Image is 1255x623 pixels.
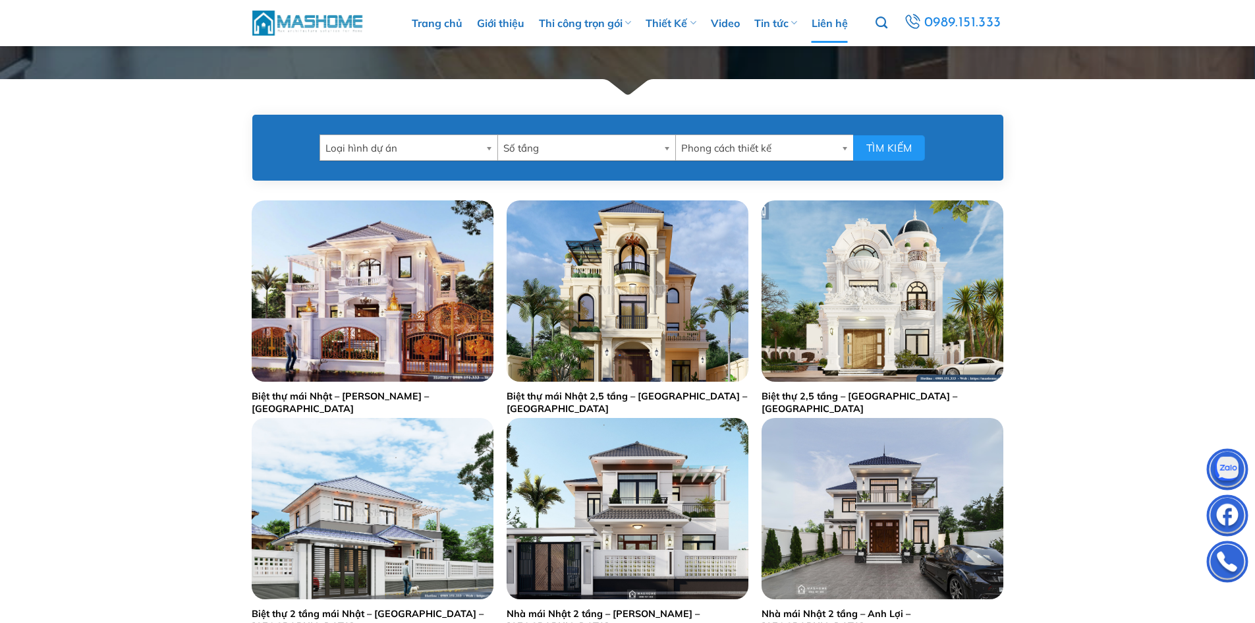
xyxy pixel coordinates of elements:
a: Biệt thự mái Nhật – [PERSON_NAME] – [GEOGRAPHIC_DATA] [252,390,493,415]
img: Nhà mái Nhật 2 tầng - Anh Lợi - Hà Tĩnh [762,418,1003,599]
a: Thi công trọn gói [539,3,631,43]
a: Tin tức [754,3,797,43]
img: Thiết kế biệt thự anh Mạnh - Thái Bình | MasHome [252,200,493,382]
a: Biệt thự 2,5 tầng – [GEOGRAPHIC_DATA] – [GEOGRAPHIC_DATA] [762,390,1003,415]
span: 0989.151.333 [922,11,1003,34]
a: Trang chủ [412,3,462,43]
img: thiết kế biệt thự anh Lâm - Thường Tín | MasHome [762,200,1003,382]
img: Phone [1208,544,1247,583]
img: Nhà mái Nhật 2 tầng - Anh Minh - Thanh Oai [507,418,748,599]
a: Biệt thự mái Nhật 2,5 tầng – [GEOGRAPHIC_DATA] – [GEOGRAPHIC_DATA] [507,390,748,415]
img: Thiết kế biệt thự anh Duy - Bắc Ninh | MasHome [252,418,493,599]
a: Thiết Kế [646,3,696,43]
a: Video [711,3,740,43]
img: MasHome – Tổng Thầu Thiết Kế Và Xây Nhà Trọn Gói [252,9,364,37]
a: 0989.151.333 [899,11,1005,36]
img: Zalo [1208,452,1247,491]
span: Số tầng [503,135,658,162]
img: Facebook [1208,498,1247,537]
span: Phong cách thiết kế [681,135,836,162]
a: Liên hệ [812,3,848,43]
a: Giới thiệu [477,3,524,43]
img: Thiết kế biệt thự mái Nhật - Anh Tùng - Bắc Ninh | MasHome [507,200,748,382]
a: Tìm kiếm [876,9,887,37]
button: Tìm kiếm [853,135,925,161]
span: Loại hình dự án [325,135,480,162]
